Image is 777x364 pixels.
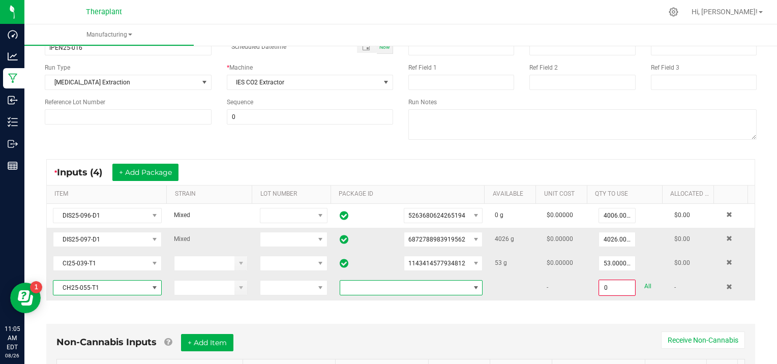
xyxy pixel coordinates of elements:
inline-svg: Analytics [8,51,18,62]
span: Ref Field 1 [408,64,437,71]
a: Unit CostSortable [544,190,583,198]
p: 11:05 AM EDT [5,324,20,352]
inline-svg: Inbound [8,95,18,105]
span: DIS25-096-D1 [53,208,148,223]
inline-svg: Manufacturing [8,73,18,83]
span: Machine [229,64,253,71]
span: 1143414577934812 [408,260,465,267]
a: QTY TO USESortable [595,190,658,198]
span: DIS25-097-D1 [53,232,148,247]
span: g [511,235,514,242]
span: [MEDICAL_DATA] Extraction [45,75,198,89]
iframe: Resource center [10,283,41,313]
a: Allocated CostSortable [670,190,709,198]
button: Receive Non-Cannabis [661,331,745,349]
span: Non-Cannabis Inputs [56,337,157,348]
a: Manufacturing [24,24,194,46]
span: NO DATA FOUND [404,208,483,223]
span: Theraplant [86,8,122,16]
span: 6872788983919562 [408,236,465,243]
span: $0.00000 [547,211,573,219]
span: NO DATA FOUND [404,256,483,271]
span: In Sync [340,233,348,246]
span: NO DATA FOUND [404,232,483,247]
span: 5263680624265194 [408,212,465,219]
a: Sortable [722,190,744,198]
span: $0.00 [674,211,690,219]
span: IES CO2 Extractor [227,75,380,89]
button: + Add Package [112,164,178,181]
span: $0.00000 [547,259,573,266]
button: + Add Item [181,334,233,351]
div: Manage settings [667,7,680,17]
inline-svg: Inventory [8,117,18,127]
span: 53 [495,259,502,266]
span: Run Notes [408,99,437,106]
span: Mixed [174,235,190,242]
inline-svg: Dashboard [8,29,18,40]
span: $0.00000 [547,235,573,242]
span: Ref Field 3 [651,64,679,71]
span: Mixed [174,211,190,219]
iframe: Resource center unread badge [30,281,42,293]
input: Scheduled Datetime [227,40,347,53]
span: Run Type [45,63,70,72]
a: PACKAGE IDSortable [339,190,481,198]
a: AVAILABLESortable [493,190,532,198]
span: Manufacturing [24,31,194,39]
a: Add Non-Cannabis items that were also consumed in the run (e.g. gloves and packaging); Also add N... [164,337,172,348]
inline-svg: Outbound [8,139,18,149]
a: All [644,280,651,293]
span: NO DATA FOUND [53,208,162,223]
span: Now [379,44,390,50]
span: Hi, [PERSON_NAME]! [692,8,758,16]
span: 4026 [495,235,509,242]
span: - [674,284,676,291]
span: Reference Lot Number [45,99,105,106]
span: CH25-055-T1 [53,281,148,295]
span: Toggle popup [357,40,377,53]
span: g [503,259,507,266]
span: Ref Field 2 [529,64,558,71]
a: ITEMSortable [54,190,163,198]
span: Inputs (4) [57,167,112,178]
span: $0.00 [674,235,690,242]
span: In Sync [340,209,348,222]
span: Sequence [227,99,253,106]
a: LOT NUMBERSortable [260,190,327,198]
span: CI25-039-T1 [53,256,148,270]
span: g [500,211,503,219]
span: $0.00 [674,259,690,266]
inline-svg: Reports [8,161,18,171]
span: 0 [495,211,498,219]
span: In Sync [340,257,348,269]
p: 08/26 [5,352,20,359]
a: STRAINSortable [175,190,248,198]
span: - [547,284,548,291]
